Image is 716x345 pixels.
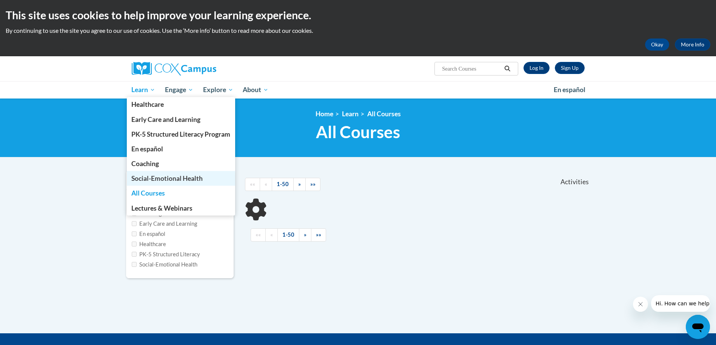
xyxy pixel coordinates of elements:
a: 1-50 [277,228,299,242]
input: Search Courses [441,64,502,73]
span: «« [250,181,255,187]
a: Next [293,178,306,191]
a: Lectures & Webinars [127,201,236,216]
input: Checkbox for Options [132,262,137,267]
img: Cox Campus [132,62,216,75]
a: Learn [127,81,160,99]
a: Coaching [127,156,236,171]
a: En español [549,82,590,98]
button: Okay [645,39,669,51]
iframe: Button to launch messaging window [686,315,710,339]
input: Checkbox for Options [132,221,137,226]
label: Early Care and Learning [132,220,197,228]
span: Hi. How can we help? [5,5,61,11]
span: PK-5 Structured Literacy Program [131,130,230,138]
a: Log In [524,62,550,74]
a: PK-5 Structured Literacy Program [127,127,236,142]
a: Previous [260,178,272,191]
a: En español [127,142,236,156]
a: 1-50 [272,178,294,191]
a: Cox Campus [132,62,275,75]
span: » [298,181,301,187]
span: About [243,85,268,94]
span: Healthcare [131,100,164,108]
span: Coaching [131,160,159,168]
span: » [304,231,306,238]
a: Previous [265,228,278,242]
a: Engage [160,81,198,99]
a: Social-Emotional Health [127,171,236,186]
a: Begining [245,178,260,191]
input: Checkbox for Options [132,252,137,257]
input: Checkbox for Options [132,231,137,236]
iframe: Close message [633,297,648,312]
a: Next [299,228,311,242]
label: Social-Emotional Health [132,260,197,269]
h2: This site uses cookies to help improve your learning experience. [6,8,710,23]
a: Healthcare [127,97,236,112]
label: Healthcare [132,240,166,248]
span: «« [256,231,261,238]
span: Explore [203,85,233,94]
span: All Courses [131,189,165,197]
span: Lectures & Webinars [131,204,192,212]
a: End [305,178,320,191]
label: En español [132,230,165,238]
a: Learn [342,110,359,118]
div: Main menu [120,81,596,99]
span: Social-Emotional Health [131,174,203,182]
a: All Courses [127,186,236,200]
a: Home [316,110,333,118]
a: More Info [675,39,710,51]
a: All Courses [367,110,401,118]
a: Register [555,62,585,74]
span: All Courses [316,122,400,142]
span: Engage [165,85,193,94]
a: About [238,81,273,99]
span: »» [316,231,321,238]
span: »» [310,181,316,187]
input: Checkbox for Options [132,242,137,246]
a: End [311,228,326,242]
span: « [270,231,273,238]
span: En español [554,86,585,94]
span: En español [131,145,163,153]
a: Begining [251,228,266,242]
span: Learn [131,85,155,94]
iframe: Message from company [651,295,710,312]
span: « [265,181,267,187]
label: PK-5 Structured Literacy [132,250,200,259]
button: Search [502,64,513,73]
span: Early Care and Learning [131,116,200,123]
a: Explore [198,81,238,99]
span: Activities [560,178,589,186]
p: By continuing to use the site you agree to our use of cookies. Use the ‘More info’ button to read... [6,26,710,35]
a: Early Care and Learning [127,112,236,127]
